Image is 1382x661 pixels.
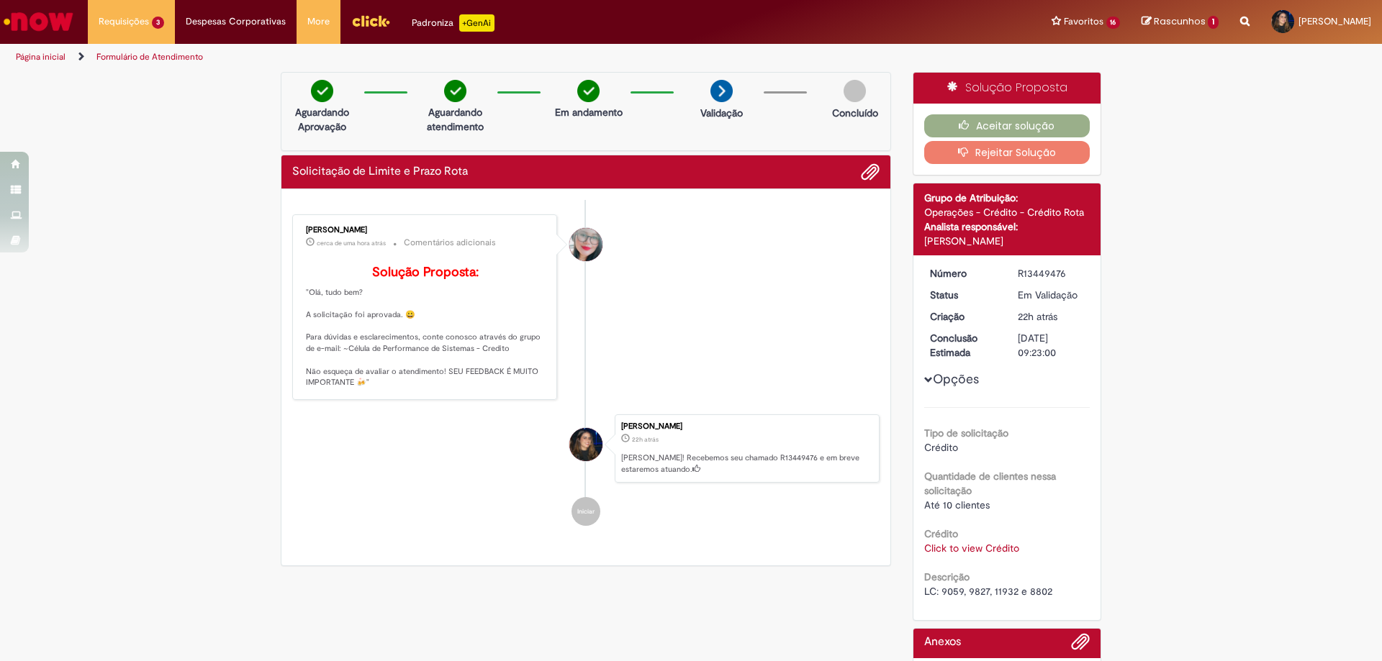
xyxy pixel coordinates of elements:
span: 16 [1106,17,1121,29]
button: Adicionar anexos [1071,632,1090,658]
dt: Criação [919,309,1008,324]
b: Descrição [924,570,970,583]
b: Crédito [924,527,958,540]
button: Adicionar anexos [861,163,880,181]
span: 22h atrás [1018,310,1057,323]
span: 3 [152,17,164,29]
div: Franciele Fernanda Melo dos Santos [569,228,602,261]
img: check-circle-green.png [577,80,600,102]
p: Concluído [832,106,878,120]
span: 22h atrás [632,435,659,444]
span: Despesas Corporativas [186,14,286,29]
p: Em andamento [555,105,623,119]
dt: Número [919,266,1008,281]
div: [PERSON_NAME] [621,422,872,431]
dt: Status [919,288,1008,302]
p: Validação [700,106,743,120]
ul: Trilhas de página [11,44,911,70]
a: Rascunhos [1142,15,1219,29]
p: Aguardando atendimento [420,105,490,134]
dt: Conclusão Estimada [919,331,1008,360]
a: Formulário de Atendimento [96,51,203,63]
div: Padroniza [412,14,494,32]
img: check-circle-green.png [444,80,466,102]
h2: Solicitação de Limite e Prazo Rota Histórico de tíquete [292,165,468,178]
p: [PERSON_NAME]! Recebemos seu chamado R13449476 e em breve estaremos atuando. [621,452,872,475]
span: More [307,14,330,29]
time: 26/08/2025 16:22:55 [1018,310,1057,323]
span: 1 [1208,16,1219,29]
img: click_logo_yellow_360x200.png [351,10,390,32]
div: Solução Proposta [913,73,1101,104]
img: ServiceNow [1,7,76,36]
span: LC: 9059, 9827, 11932 e 8802 [924,585,1052,598]
p: +GenAi [459,14,494,32]
a: Página inicial [16,51,66,63]
span: [PERSON_NAME] [1299,15,1371,27]
a: Click to view Crédito [924,542,1019,555]
b: Solução Proposta: [372,264,479,281]
span: Favoritos [1064,14,1103,29]
img: check-circle-green.png [311,80,333,102]
div: Operações - Crédito - Crédito Rota [924,205,1090,219]
span: Até 10 clientes [924,498,990,511]
div: Em Validação [1018,288,1085,302]
img: arrow-next.png [710,80,733,102]
h2: Anexos [924,636,961,649]
small: Comentários adicionais [404,237,496,249]
div: Analista responsável: [924,219,1090,234]
li: Ana Clara Lopes Maciel [292,414,880,483]
div: Ana Clara Lopes Maciel [569,428,602,461]
ul: Histórico de tíquete [292,200,880,541]
button: Rejeitar Solução [924,141,1090,164]
span: cerca de uma hora atrás [317,239,386,247]
div: [DATE] 09:23:00 [1018,331,1085,360]
span: Crédito [924,441,958,454]
span: Requisições [99,14,149,29]
div: [PERSON_NAME] [924,234,1090,248]
div: [PERSON_NAME] [306,226,546,234]
button: Aceitar solução [924,114,1090,137]
div: 26/08/2025 16:22:55 [1018,309,1085,324]
p: "Olá, tudo bem? A solicitação foi aprovada. 😀 Para dúvidas e esclarecimentos, conte conosco atrav... [306,265,546,388]
time: 26/08/2025 16:22:55 [632,435,659,444]
b: Quantidade de clientes nessa solicitação [924,470,1056,497]
span: Rascunhos [1154,14,1206,28]
b: Tipo de solicitação [924,427,1008,439]
p: Aguardando Aprovação [287,105,357,134]
time: 27/08/2025 13:07:00 [317,239,386,247]
div: R13449476 [1018,266,1085,281]
div: Grupo de Atribuição: [924,191,1090,205]
img: img-circle-grey.png [844,80,866,102]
